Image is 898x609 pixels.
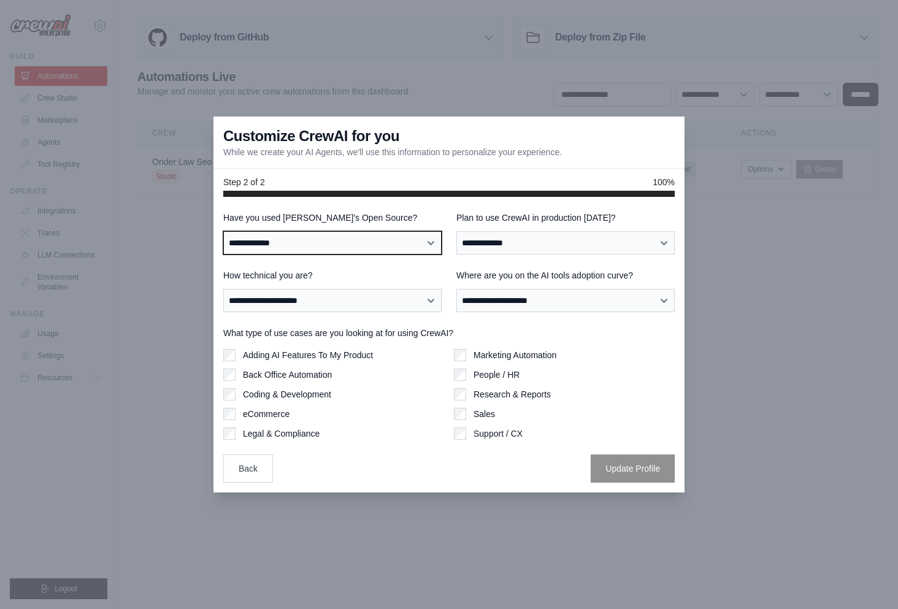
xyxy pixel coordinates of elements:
label: eCommerce [243,408,290,420]
label: Adding AI Features To My Product [243,349,373,361]
label: Legal & Compliance [243,427,320,440]
label: What type of use cases are you looking at for using CrewAI? [223,327,675,339]
p: While we create your AI Agents, we'll use this information to personalize your experience. [223,146,562,158]
label: Research & Reports [474,388,551,400]
label: Back Office Automation [243,369,332,381]
label: How technical you are? [223,269,442,282]
label: Have you used [PERSON_NAME]'s Open Source? [223,212,442,224]
label: Support / CX [474,427,523,440]
label: Marketing Automation [474,349,556,361]
span: Step 2 of 2 [223,176,265,188]
button: Update Profile [591,454,675,483]
h3: Customize CrewAI for you [223,126,399,146]
label: Coding & Development [243,388,331,400]
label: Plan to use CrewAI in production [DATE]? [456,212,675,224]
span: 100% [653,176,675,188]
label: Where are you on the AI tools adoption curve? [456,269,675,282]
button: Back [223,454,273,483]
iframe: Chat Widget [837,550,898,609]
label: Sales [474,408,495,420]
label: People / HR [474,369,520,381]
